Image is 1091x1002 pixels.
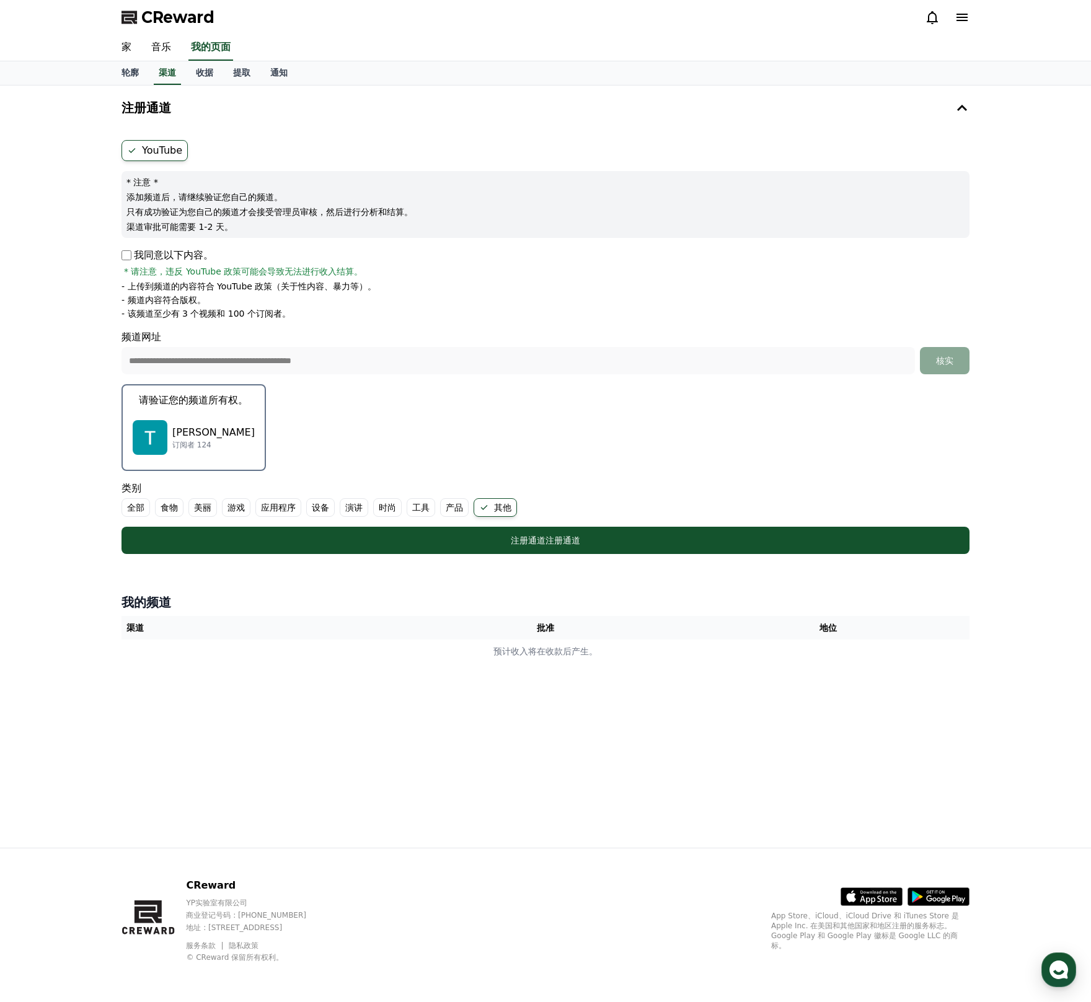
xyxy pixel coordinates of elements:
font: YP实验室有限公司 [186,899,247,907]
font: 轮廓 [121,68,139,77]
a: 收据 [186,61,223,85]
a: 家 [112,35,141,61]
font: 收据 [196,68,213,77]
a: 服务条款 [186,941,225,950]
font: 渠道审批可能需要 1-2 天。 [126,222,233,232]
font: CReward [186,879,236,891]
a: 轮廓 [112,61,149,85]
button: 注册通道 [117,90,974,125]
font: 其他 [494,503,511,512]
a: 通知 [260,61,298,85]
font: 只有成功验证为您自己的频道才会接受管理员审核，然后进行分析和结算。 [126,207,413,217]
a: CReward [121,7,214,27]
font: 我的频道 [121,595,171,610]
img: 特洛伊·梅 [133,420,167,455]
font: 家 [121,41,131,53]
font: 提取 [233,68,250,77]
a: 我的页面 [188,35,233,61]
font: 注册通道 [511,535,545,545]
font: 地位 [819,623,837,633]
font: 核实 [936,356,953,366]
font: 我同意以下内容。 [134,249,213,261]
font: * 请注意，违反 YouTube 政策可能会导致无法进行收入结算。 [124,266,363,276]
font: CReward [141,9,214,26]
button: 请验证您的频道所有权。 特洛伊·梅 [PERSON_NAME] 订阅者 124 [121,384,266,471]
font: © CReward 保留所有权利。 [186,953,283,962]
font: 我的页面 [191,41,231,53]
font: 通知 [270,68,288,77]
font: 类别 [121,482,141,494]
font: 工具 [412,503,430,512]
font: 注册通道 [121,100,171,115]
font: 渠道 [159,68,176,77]
button: 注册通道注册通道 [121,527,970,554]
font: 注册通道 [545,535,580,545]
button: 核实 [920,347,970,374]
font: 全部 [127,503,144,512]
font: - 该频道至少有 3 个视频和 100 个订阅者。 [121,309,291,319]
font: 商业登记号码 : [PHONE_NUMBER] [186,911,306,920]
font: 演讲 [345,503,363,512]
font: 频道网址 [121,331,161,343]
font: 批准 [537,623,554,633]
font: 地址 : [STREET_ADDRESS] [186,923,282,932]
font: 美丽 [194,503,211,512]
a: 渠道 [154,61,181,85]
font: 设备 [312,503,329,512]
font: App Store、iCloud、iCloud Drive 和 iTunes Store 是 Apple Inc. 在美国和其他国家和地区注册的服务标志。Google Play 和 Google... [771,912,959,950]
font: 食物 [161,503,178,512]
font: 游戏 [227,503,245,512]
font: YouTube [142,144,182,156]
font: - 上传到频道的内容符合 YouTube 政策（关于性内容、暴力等）。 [121,281,376,291]
font: [PERSON_NAME] [172,426,255,438]
font: 添加频道后，请继续验证您自己的频道。 [126,192,283,202]
font: 应用程序 [261,503,296,512]
a: 提取 [223,61,260,85]
font: 时尚 [379,503,396,512]
font: 预计收入将在收款后产生。 [493,646,598,656]
font: 订阅者 124 [172,441,211,449]
font: 渠道 [126,623,144,633]
a: 音乐 [141,35,181,61]
font: - 频道内容符合版权。 [121,295,206,305]
font: 请验证您的频道所有权。 [139,394,248,406]
font: 音乐 [151,41,171,53]
a: 隐私政策 [229,941,258,950]
font: 服务条款 [186,941,216,950]
font: 产品 [446,503,463,512]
